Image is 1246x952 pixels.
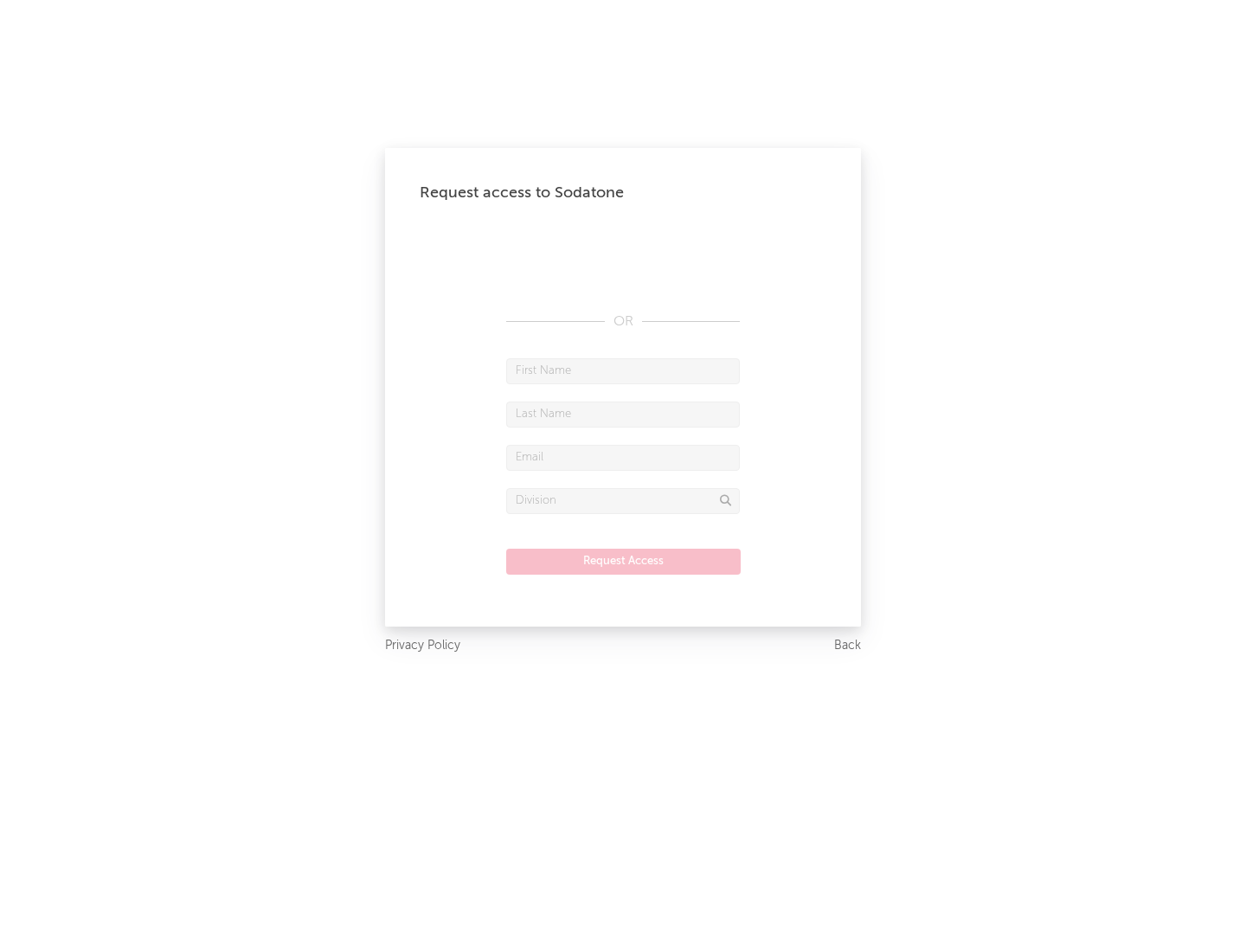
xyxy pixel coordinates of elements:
div: OR [506,312,740,332]
a: Privacy Policy [385,635,460,657]
div: Request access to Sodatone [420,183,826,203]
a: Back [834,635,861,657]
input: Division [506,488,740,514]
input: Last Name [506,402,740,428]
button: Request Access [506,549,741,575]
input: Email [506,445,740,471]
input: First Name [506,358,740,384]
